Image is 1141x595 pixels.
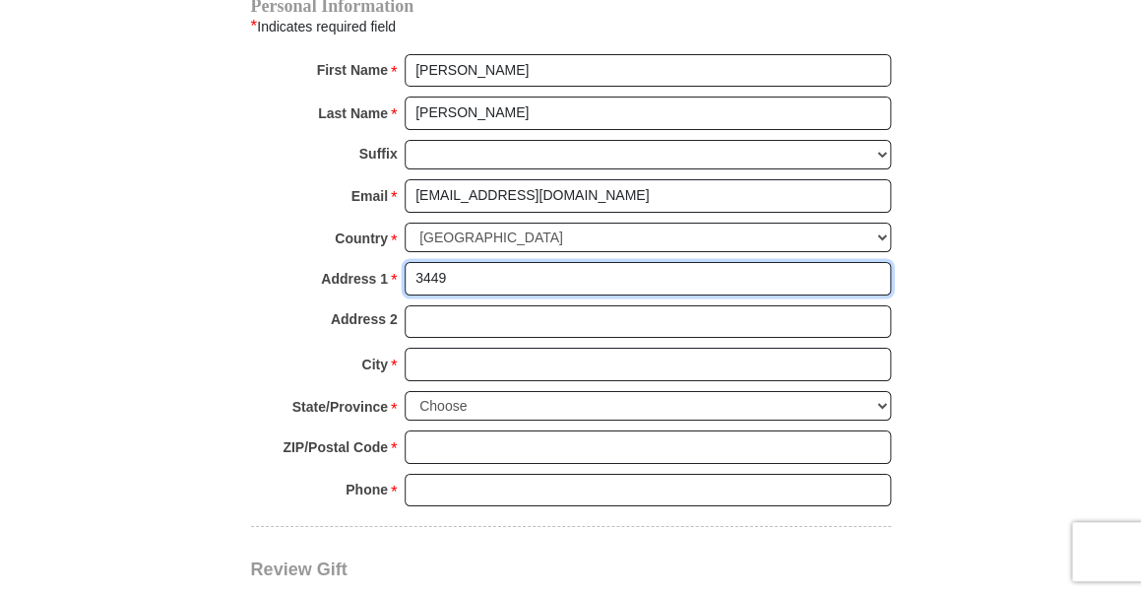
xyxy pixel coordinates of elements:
div: Indicates required field [251,14,891,39]
strong: State/Province [292,393,388,421]
strong: Address 1 [321,265,388,293]
strong: Country [335,225,388,252]
span: Review Gift [251,560,348,579]
strong: City [361,351,387,378]
strong: Email [351,182,388,210]
strong: Address 2 [331,305,398,333]
strong: Last Name [318,99,388,127]
strong: First Name [317,56,388,84]
strong: Phone [346,476,388,503]
strong: Suffix [359,140,398,167]
strong: ZIP/Postal Code [283,433,388,461]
